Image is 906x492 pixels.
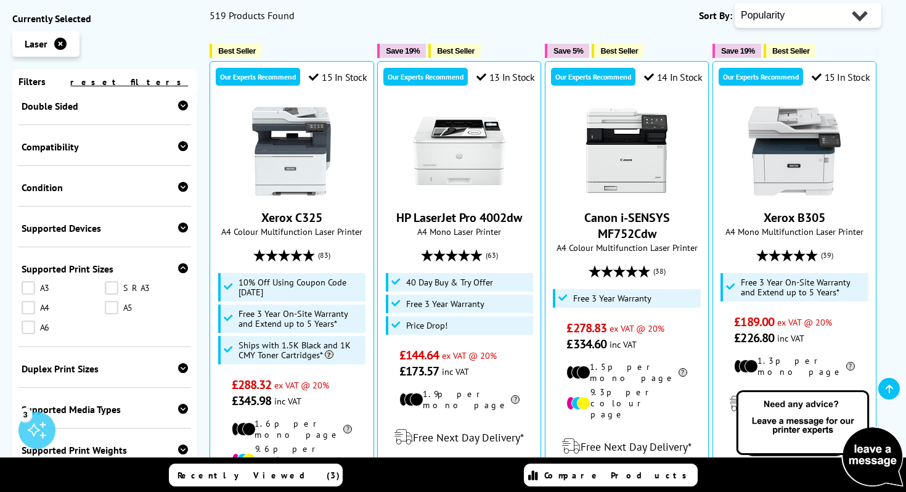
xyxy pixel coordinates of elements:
[399,388,520,411] li: 1.9p per mono page
[239,277,362,297] span: 10% Off Using Coupon Code [DATE]
[22,321,105,334] a: A6
[406,299,484,309] span: Free 3 Year Warranty
[566,361,687,383] li: 1.5p per mono page
[239,340,362,360] span: Ships with 1.5K Black and 1K CMY Toner Cartridges*
[261,210,322,226] a: Xerox C325
[105,301,188,314] a: A5
[22,363,188,375] div: Duplex Print Sizes
[22,100,188,112] div: Double Sided
[399,347,439,363] span: £144.64
[610,338,637,350] span: inc VAT
[437,46,475,55] span: Best Seller
[384,420,534,454] div: modal_delivery
[734,355,854,377] li: 1.3p per mono page
[748,187,841,200] a: Xerox B305
[318,244,330,267] span: (83)
[384,226,534,237] span: A4 Mono Laser Printer
[309,71,367,83] div: 15 In Stock
[777,316,832,328] span: ex VAT @ 20%
[592,44,644,58] button: Best Seller
[610,322,664,334] span: ex VAT @ 20%
[22,263,188,275] div: Supported Print Sizes
[551,68,635,86] div: Our Experts Recommend
[274,379,329,391] span: ex VAT @ 20%
[218,46,256,55] span: Best Seller
[734,330,774,346] span: £226.80
[169,464,343,486] a: Recently Viewed (3)
[383,68,468,86] div: Our Experts Recommend
[406,277,493,287] span: 40 Day Buy & Try Offer
[719,226,870,237] span: A4 Mono Multifunction Laser Printer
[584,210,670,242] a: Canon i-SENSYS MF752Cdw
[413,187,505,200] a: HP LaserJet Pro 4002dw
[552,429,702,464] div: modal_delivery
[386,46,420,55] span: Save 19%
[22,141,188,153] div: Compatibility
[812,71,870,83] div: 15 In Stock
[232,418,352,440] li: 1.6p per mono page
[733,388,906,490] img: Open Live Chat window
[18,408,32,421] div: 3
[719,387,870,421] div: modal_delivery
[413,105,505,197] img: HP LaserJet Pro 4002dw
[22,444,188,456] div: Supported Print Weights
[232,443,352,477] li: 9.6p per colour page
[22,222,188,234] div: Supported Devices
[396,210,522,226] a: HP LaserJet Pro 4002dw
[644,71,702,83] div: 14 In Stock
[239,309,362,329] span: Free 3 Year On-Site Warranty and Extend up to 5 Years*
[25,38,47,50] span: Laser
[553,46,583,55] span: Save 5%
[552,242,702,253] span: A4 Colour Multifunction Laser Printer
[70,76,188,88] a: reset filters
[442,366,469,377] span: inc VAT
[178,470,340,481] span: Recently Viewed (3)
[245,187,338,200] a: Xerox C325
[524,464,698,486] a: Compare Products
[22,281,105,295] a: A3
[486,244,498,267] span: (63)
[772,46,810,55] span: Best Seller
[653,260,666,283] span: (38)
[245,105,338,197] img: Xerox C325
[22,403,188,416] div: Supported Media Types
[377,44,426,58] button: Save 19%
[12,12,197,25] div: Currently Selected
[734,314,774,330] span: £189.00
[105,281,188,295] a: SRA3
[748,105,841,197] img: Xerox B305
[741,277,865,297] span: Free 3 Year On-Site Warranty and Extend up to 5 Years*
[442,350,497,361] span: ex VAT @ 20%
[544,470,693,481] span: Compare Products
[406,321,447,330] span: Price Drop!
[274,395,301,407] span: inc VAT
[566,387,687,420] li: 9.3p per colour page
[232,377,272,393] span: £288.32
[581,105,673,197] img: Canon i-SENSYS MF752Cdw
[777,332,804,344] span: inc VAT
[18,75,46,88] span: Filters
[428,44,481,58] button: Best Seller
[573,293,651,303] span: Free 3 Year Warranty
[566,320,606,336] span: £278.83
[699,9,732,22] span: Sort By:
[581,187,673,200] a: Canon i-SENSYS MF752Cdw
[721,46,755,55] span: Save 19%
[216,226,367,237] span: A4 Colour Multifunction Laser Printer
[712,44,761,58] button: Save 19%
[566,336,606,352] span: £334.60
[821,244,833,267] span: (39)
[545,44,589,58] button: Save 5%
[764,210,825,226] a: Xerox B305
[22,181,188,194] div: Condition
[210,44,262,58] button: Best Seller
[216,68,300,86] div: Our Experts Recommend
[476,71,534,83] div: 13 In Stock
[719,68,803,86] div: Our Experts Recommend
[764,44,816,58] button: Best Seller
[399,363,439,379] span: £173.57
[210,9,295,22] span: 519 Products Found
[232,393,272,409] span: £345.98
[600,46,638,55] span: Best Seller
[22,301,105,314] a: A4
